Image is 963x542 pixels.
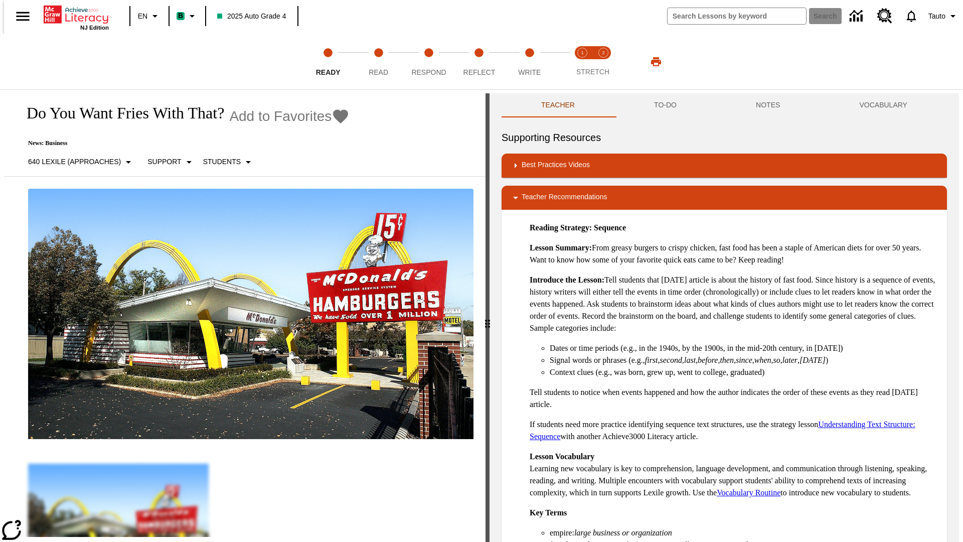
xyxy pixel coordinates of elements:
button: Print [640,53,672,71]
button: Read step 2 of 5 [349,34,407,89]
button: Write step 5 of 5 [501,34,559,89]
button: Respond step 3 of 5 [400,34,458,89]
p: Learning new vocabulary is key to comprehension, language development, and communication through ... [530,451,939,499]
button: Stretch Respond step 2 of 2 [589,34,618,89]
span: Read [369,68,388,76]
a: Resource Center, Will open in new tab [871,3,898,30]
img: One of the first McDonald's stores, with the iconic red sign and golden arches. [28,189,473,440]
a: Notifications [898,3,924,29]
span: NJ Edition [80,25,109,31]
span: Add to Favorites [229,108,332,124]
a: Understanding Text Structure: Sequence [530,420,915,441]
button: Open side menu [8,2,38,31]
button: Add to Favorites - Do You Want Fries With That? [229,107,350,125]
em: second [660,356,682,364]
p: Students [203,157,241,167]
text: 2 [602,50,604,55]
p: Tell students to notice when events happened and how the author indicates the order of these even... [530,386,939,411]
div: Press Enter or Spacebar and then press right and left arrow keys to move the slider [486,93,490,542]
p: Tell students that [DATE] article is about the history of fast food. Since history is a sequence ... [530,274,939,334]
button: Stretch Read step 1 of 2 [568,34,597,89]
button: NOTES [716,93,820,117]
span: Write [518,68,541,76]
div: activity [490,93,959,542]
div: Home [44,4,109,31]
em: since [736,356,752,364]
li: Signal words or phrases (e.g., , , , , , , , , , ) [550,354,939,366]
div: Teacher Recommendations [502,186,947,210]
em: later [782,356,797,364]
button: Reflect step 4 of 5 [450,34,508,89]
span: EN [138,11,147,22]
li: Dates or time periods (e.g., in the 1940s, by the 1900s, in the mid-20th century, in [DATE]) [550,342,939,354]
p: Best Practices Videos [522,160,590,172]
span: Respond [411,68,446,76]
span: B [178,10,183,22]
span: Ready [316,68,341,76]
p: 640 Lexile (Approaches) [28,157,121,167]
li: empire: [550,527,939,539]
em: so [773,356,780,364]
li: Context clues (e.g., was born, grew up, went to college, graduated) [550,366,939,378]
strong: Introduce the Lesson: [530,276,604,284]
button: Select Student [199,153,258,171]
span: Reflect [463,68,496,76]
em: [DATE] [799,356,826,364]
strong: Lesson Summary: [530,243,592,252]
em: last [684,356,696,364]
div: Instructional Panel Tabs [502,93,947,117]
strong: Lesson Vocabulary [530,452,594,461]
strong: Sequence [594,223,626,232]
button: Profile/Settings [924,7,963,25]
em: when [754,356,771,364]
span: 2025 Auto Grade 4 [217,11,286,22]
button: VOCABULARY [820,93,947,117]
p: Support [147,157,181,167]
p: News: Business [16,140,350,147]
span: Tauto [928,11,945,22]
p: If students need more practice identifying sequence text structures, use the strategy lesson with... [530,419,939,443]
button: Ready step 1 of 5 [299,34,357,89]
em: large business or organization [574,528,672,537]
input: search field [668,8,806,24]
strong: Reading Strategy: [530,223,592,232]
p: Teacher Recommendations [522,192,607,204]
strong: Key Terms [530,508,567,517]
button: Select Lexile, 640 Lexile (Approaches) [24,153,138,171]
text: 1 [581,50,583,55]
button: Language: EN, Select a language [133,7,166,25]
button: Scaffolds, Support [143,153,199,171]
button: Teacher [502,93,614,117]
button: TO-DO [614,93,716,117]
h6: Supporting Resources [502,129,947,146]
p: From greasy burgers to crispy chicken, fast food has been a staple of American diets for over 50 ... [530,242,939,266]
em: first [645,356,658,364]
a: Vocabulary Routine [717,488,780,497]
div: Best Practices Videos [502,154,947,178]
span: STRETCH [576,68,609,76]
button: Boost Class color is mint green. Change class color [173,7,202,25]
em: then [720,356,734,364]
h1: Do You Want Fries With That? [16,104,224,122]
a: Data Center [844,3,871,30]
em: before [698,356,718,364]
div: reading [4,93,486,537]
